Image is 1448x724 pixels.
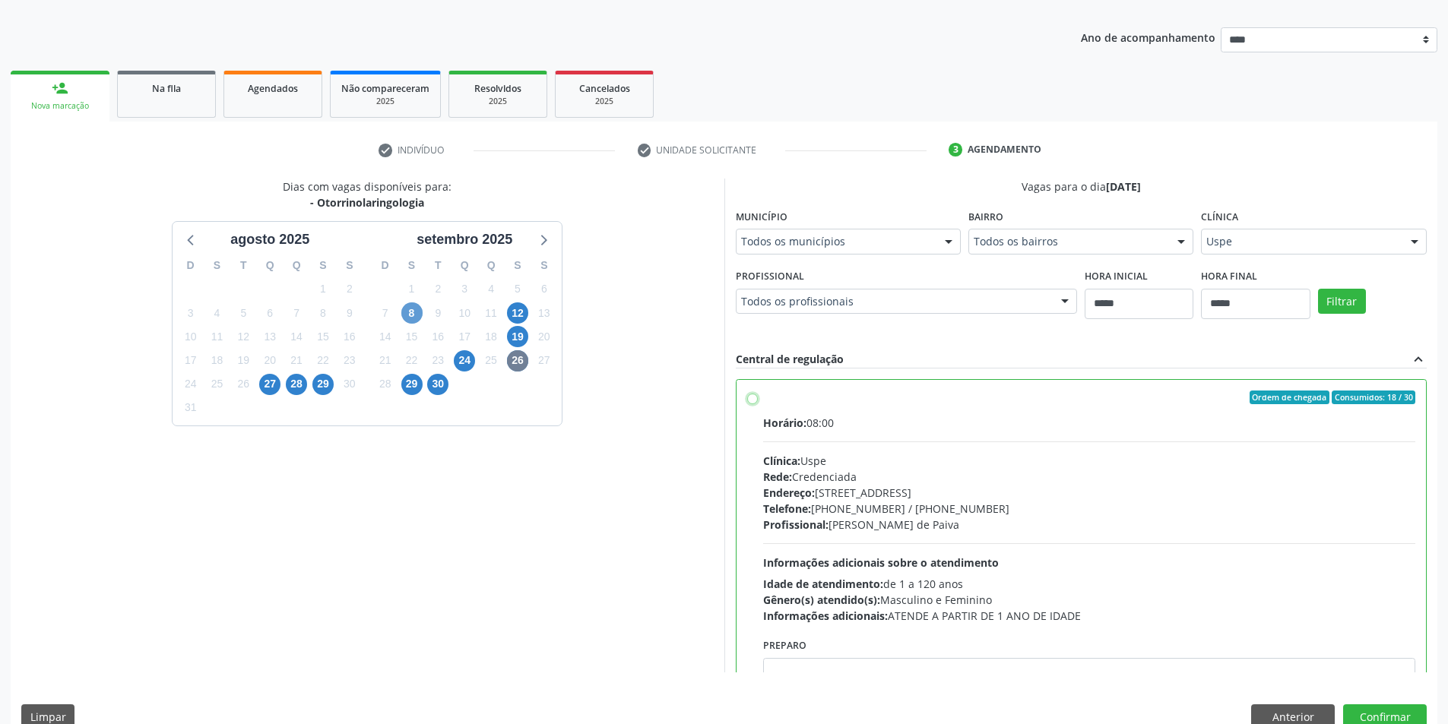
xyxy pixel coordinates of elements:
span: Informações adicionais: [763,609,888,623]
label: Hora inicial [1085,265,1148,289]
span: segunda-feira, 8 de setembro de 2025 [401,302,423,324]
div: ATENDE A PARTIR DE 1 ANO DE IDADE [763,608,1416,624]
span: quarta-feira, 24 de setembro de 2025 [454,350,475,371]
div: [STREET_ADDRESS] [763,485,1416,501]
span: sábado, 30 de agosto de 2025 [339,374,360,395]
span: quarta-feira, 13 de agosto de 2025 [259,326,280,347]
label: Hora final [1201,265,1257,289]
div: D [177,254,204,277]
div: Q [478,254,505,277]
span: Clínica: [763,454,800,468]
span: terça-feira, 19 de agosto de 2025 [233,350,254,371]
span: terça-feira, 30 de setembro de 2025 [427,374,448,395]
span: quinta-feira, 28 de agosto de 2025 [286,374,307,395]
i: expand_less [1410,351,1427,368]
span: quinta-feira, 11 de setembro de 2025 [480,302,502,324]
span: Rede: [763,469,792,484]
label: Município [736,205,787,229]
span: sexta-feira, 12 de setembro de 2025 [507,302,528,324]
div: Uspe [763,453,1416,469]
div: Q [452,254,478,277]
span: quinta-feira, 21 de agosto de 2025 [286,350,307,371]
span: Telefone: [763,501,811,516]
span: terça-feira, 23 de setembro de 2025 [427,350,448,371]
div: T [425,254,452,277]
span: segunda-feira, 29 de setembro de 2025 [401,374,423,395]
div: Q [257,254,284,277]
span: quarta-feira, 20 de agosto de 2025 [259,350,280,371]
div: S [336,254,363,277]
span: quarta-feira, 17 de setembro de 2025 [454,326,475,347]
label: Bairro [968,205,1003,229]
span: quarta-feira, 27 de agosto de 2025 [259,374,280,395]
span: Consumidos: 18 / 30 [1332,390,1415,404]
span: segunda-feira, 25 de agosto de 2025 [207,374,228,395]
span: quarta-feira, 3 de setembro de 2025 [454,279,475,300]
span: segunda-feira, 1 de setembro de 2025 [401,279,423,300]
div: Credenciada [763,469,1416,485]
span: sábado, 6 de setembro de 2025 [534,279,555,300]
span: sábado, 13 de setembro de 2025 [534,302,555,324]
span: quinta-feira, 25 de setembro de 2025 [480,350,502,371]
span: domingo, 3 de agosto de 2025 [180,302,201,324]
span: terça-feira, 26 de agosto de 2025 [233,374,254,395]
span: domingo, 10 de agosto de 2025 [180,326,201,347]
span: terça-feira, 9 de setembro de 2025 [427,302,448,324]
span: domingo, 28 de setembro de 2025 [375,374,396,395]
div: 2025 [566,96,642,107]
span: terça-feira, 2 de setembro de 2025 [427,279,448,300]
span: quarta-feira, 6 de agosto de 2025 [259,302,280,324]
p: Ano de acompanhamento [1081,27,1215,46]
span: sexta-feira, 15 de agosto de 2025 [312,326,334,347]
div: Central de regulação [736,351,844,368]
div: Q [284,254,310,277]
span: quinta-feira, 18 de setembro de 2025 [480,326,502,347]
span: Ordem de chegada [1250,390,1329,404]
span: sábado, 16 de agosto de 2025 [339,326,360,347]
span: Não compareceram [341,82,429,95]
span: Agendados [248,82,298,95]
label: Profissional [736,265,804,289]
span: sexta-feira, 29 de agosto de 2025 [312,374,334,395]
div: - Otorrinolaringologia [283,194,452,210]
span: sexta-feira, 26 de setembro de 2025 [507,350,528,371]
div: Agendamento [968,143,1041,156]
span: domingo, 24 de agosto de 2025 [180,374,201,395]
span: quarta-feira, 10 de setembro de 2025 [454,302,475,324]
div: person_add [52,80,68,96]
span: segunda-feira, 15 de setembro de 2025 [401,326,423,347]
span: sexta-feira, 19 de setembro de 2025 [507,326,528,347]
span: quinta-feira, 14 de agosto de 2025 [286,326,307,347]
span: terça-feira, 16 de setembro de 2025 [427,326,448,347]
span: sexta-feira, 1 de agosto de 2025 [312,279,334,300]
div: Nova marcação [21,100,99,112]
span: Informações adicionais sobre o atendimento [763,555,999,570]
span: Profissional: [763,517,829,532]
div: 2025 [460,96,536,107]
span: sábado, 9 de agosto de 2025 [339,302,360,324]
span: domingo, 14 de setembro de 2025 [375,326,396,347]
div: S [398,254,425,277]
div: [PERSON_NAME] de Paiva [763,517,1416,533]
span: Cancelados [579,82,630,95]
span: domingo, 21 de setembro de 2025 [375,350,396,371]
div: 2025 [341,96,429,107]
label: Preparo [763,634,806,658]
div: Vagas para o dia [736,179,1427,194]
span: domingo, 7 de setembro de 2025 [375,302,396,324]
span: sábado, 23 de agosto de 2025 [339,350,360,371]
span: segunda-feira, 22 de setembro de 2025 [401,350,423,371]
span: terça-feira, 12 de agosto de 2025 [233,326,254,347]
div: agosto 2025 [224,229,315,250]
span: Uspe [1206,234,1395,249]
div: Masculino e Feminino [763,592,1416,608]
div: S [204,254,230,277]
span: domingo, 17 de agosto de 2025 [180,350,201,371]
span: sábado, 20 de setembro de 2025 [534,326,555,347]
span: Idade de atendimento: [763,577,883,591]
span: Horário: [763,416,806,430]
span: sexta-feira, 5 de setembro de 2025 [507,279,528,300]
span: sábado, 2 de agosto de 2025 [339,279,360,300]
div: 08:00 [763,415,1416,431]
span: domingo, 31 de agosto de 2025 [180,397,201,419]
